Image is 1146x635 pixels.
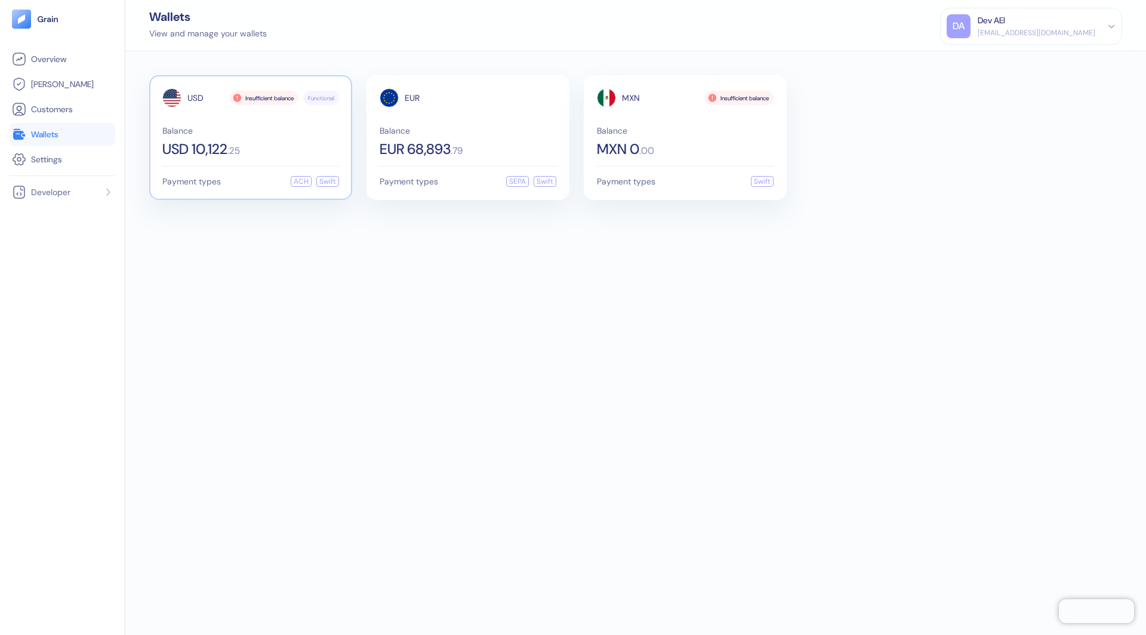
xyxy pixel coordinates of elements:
[451,146,463,156] span: . 79
[978,27,1095,38] div: [EMAIL_ADDRESS][DOMAIN_NAME]
[506,176,529,187] div: SEPA
[187,94,204,102] span: USD
[37,15,59,23] img: logo
[12,77,113,91] a: [PERSON_NAME]
[31,186,70,198] span: Developer
[31,128,58,140] span: Wallets
[31,78,94,90] span: [PERSON_NAME]
[162,127,339,135] span: Balance
[149,27,267,40] div: View and manage your wallets
[751,176,774,187] div: Swift
[622,94,640,102] span: MXN
[12,102,113,116] a: Customers
[162,142,227,156] span: USD 10,122
[597,142,639,156] span: MXN 0
[12,127,113,141] a: Wallets
[31,153,62,165] span: Settings
[639,146,654,156] span: . 00
[947,14,971,38] div: DA
[1059,599,1134,623] iframe: Chatra live chat
[227,146,240,156] span: . 25
[308,94,334,103] span: Functional
[12,10,31,29] img: logo-tablet-V2.svg
[12,52,113,66] a: Overview
[705,91,774,105] div: Insufficient balance
[380,142,451,156] span: EUR 68,893
[534,176,556,187] div: Swift
[316,176,339,187] div: Swift
[31,53,66,65] span: Overview
[978,14,1005,27] div: Dev AEI
[230,91,298,105] div: Insufficient balance
[162,177,221,186] span: Payment types
[597,177,655,186] span: Payment types
[380,177,438,186] span: Payment types
[405,94,420,102] span: EUR
[597,127,774,135] span: Balance
[31,103,73,115] span: Customers
[149,11,267,23] div: Wallets
[12,152,113,167] a: Settings
[291,176,312,187] div: ACH
[380,127,556,135] span: Balance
